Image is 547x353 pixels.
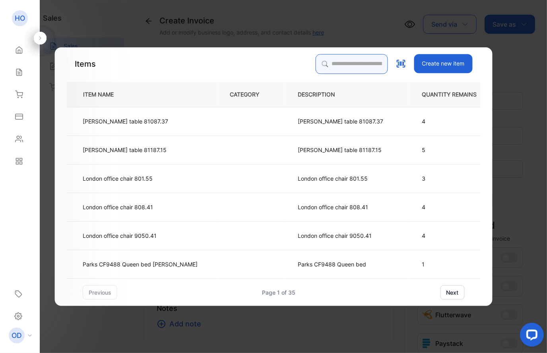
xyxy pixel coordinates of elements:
p: London office chair 808.41 [298,203,369,211]
p: 4 [422,117,490,125]
p: London office chair 9050.41 [83,231,157,240]
p: [PERSON_NAME] table 81087.37 [298,117,384,125]
p: HO [15,13,25,23]
p: 3 [422,174,490,183]
button: next [440,285,464,299]
p: [PERSON_NAME] table 81187.15 [298,146,382,154]
iframe: LiveChat chat widget [514,320,547,353]
p: London office chair 808.41 [83,203,153,211]
button: previous [83,285,117,299]
p: [PERSON_NAME] table 81087.37 [83,117,168,125]
p: 4 [422,231,490,240]
p: Parks CF9488 Queen bed [PERSON_NAME] [83,260,198,268]
p: London office chair 9050.41 [298,231,372,240]
p: ITEM NAME [80,90,126,98]
p: 5 [422,146,490,154]
p: OD [12,330,22,341]
div: Page 1 of 35 [262,288,295,297]
p: London office chair 801.55 [298,174,368,183]
p: Items [75,58,96,70]
p: DESCRIPTION [298,90,348,98]
p: London office chair 801.55 [83,174,153,183]
p: Parks CF9488 Queen bed [298,260,367,268]
p: 1 [422,260,490,268]
p: CATEGORY [230,90,272,98]
p: 4 [422,203,490,211]
p: QUANTITY REMAINS [422,90,490,98]
button: Create new item [414,54,472,73]
p: [PERSON_NAME] table 81187.15 [83,146,167,154]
